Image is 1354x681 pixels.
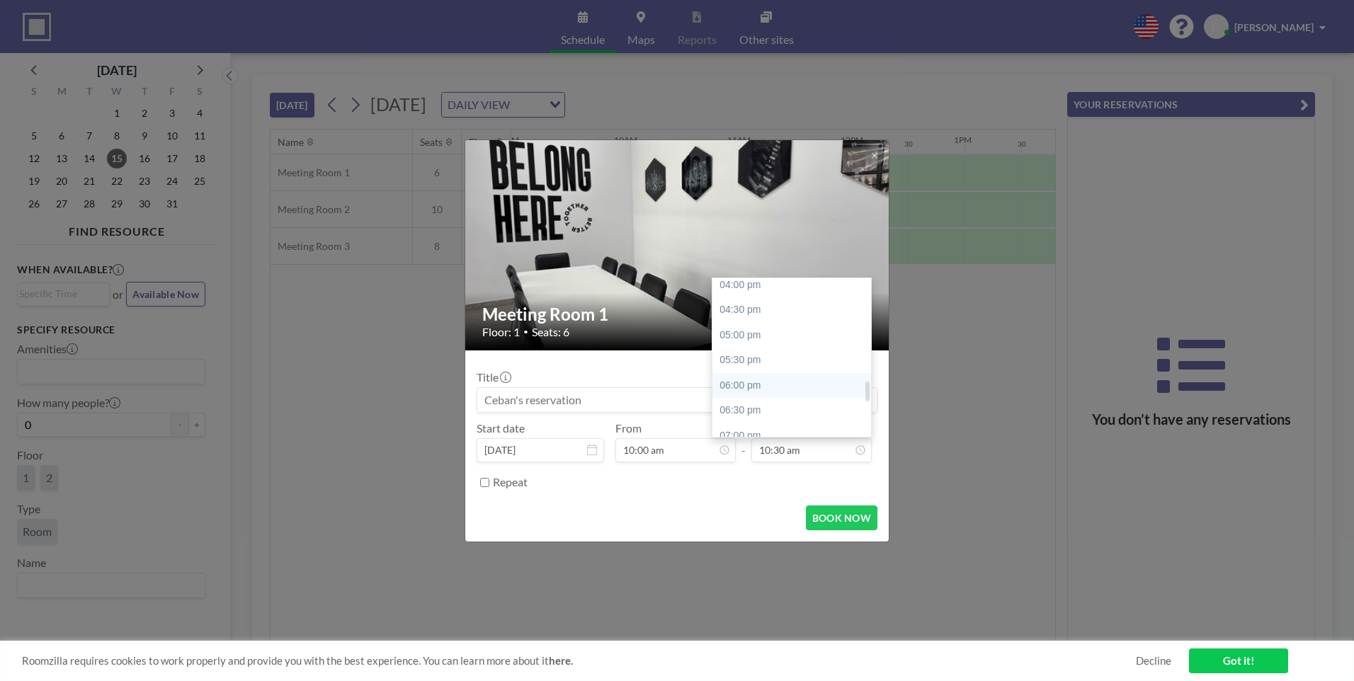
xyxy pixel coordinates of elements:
[482,325,520,339] span: Floor: 1
[806,505,877,530] button: BOOK NOW
[712,348,878,373] div: 05:30 pm
[477,388,877,412] input: Ceban's reservation
[712,423,878,449] div: 07:00 pm
[712,398,878,423] div: 06:30 pm
[22,654,1136,668] span: Roomzilla requires cookies to work properly and provide you with the best experience. You can lea...
[615,421,642,435] label: From
[549,654,573,667] a: here.
[482,304,873,325] h2: Meeting Room 1
[477,370,510,384] label: Title
[1136,654,1171,668] a: Decline
[741,426,746,457] span: -
[493,475,528,489] label: Repeat
[712,297,878,323] div: 04:30 pm
[465,86,890,404] img: 537.jpg
[712,273,878,298] div: 04:00 pm
[532,325,569,339] span: Seats: 6
[477,421,525,435] label: Start date
[1189,648,1288,673] a: Got it!
[712,323,878,348] div: 05:00 pm
[523,326,528,337] span: •
[712,373,878,399] div: 06:00 pm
